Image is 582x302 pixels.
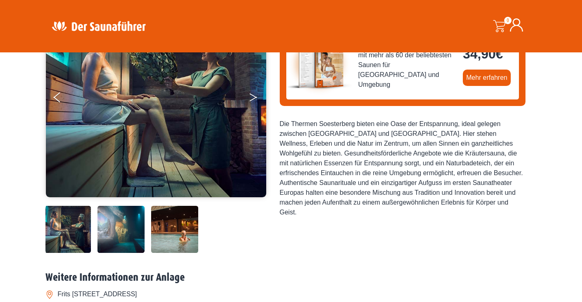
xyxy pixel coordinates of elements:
[463,47,503,61] bdi: 34,90
[249,89,269,109] button: Next
[496,47,503,61] span: €
[504,17,512,24] span: 0
[45,288,537,301] li: Frits [STREET_ADDRESS]
[280,119,525,217] div: Die Thermen Soesterberg bieten eine Oase der Entspannung, ideal gelegen zwischen [GEOGRAPHIC_DATA...
[358,41,457,90] span: Saunaführer West 2025/2026 - mit mehr als 60 der beliebtesten Saunen für [GEOGRAPHIC_DATA] und Um...
[45,271,537,284] h2: Weitere Informationen zur Anlage
[463,70,511,86] a: Mehr erfahren
[286,31,352,97] img: der-saunafuehrer-2025-west.jpg
[54,89,74,109] button: Previous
